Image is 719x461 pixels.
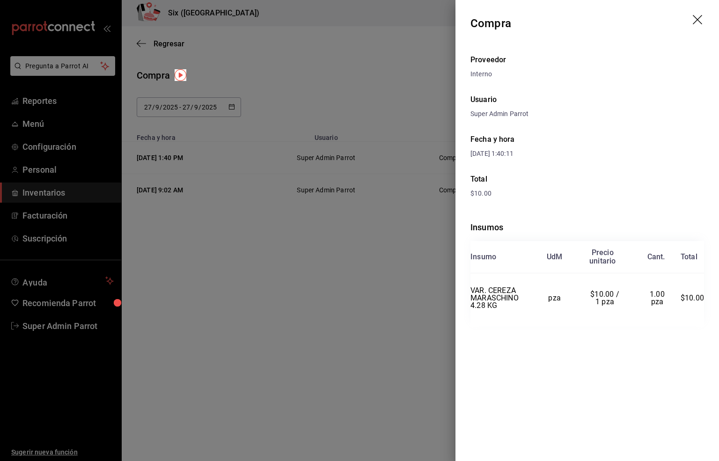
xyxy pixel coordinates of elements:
td: pza [533,273,576,323]
span: $10.00 [470,190,492,197]
div: [DATE] 1:40:11 [470,149,587,159]
span: 1.00 pza [650,290,667,306]
div: Precio unitario [589,249,616,265]
span: $10.00 [681,293,704,302]
div: Compra [470,15,511,32]
td: VAR. CEREZA MARASCHINO 4.28 KG [470,273,533,323]
div: Usuario [470,94,704,105]
span: $10.00 / 1 pza [590,290,621,306]
div: Total [470,174,704,185]
div: Total [681,253,697,261]
div: Fecha y hora [470,134,587,145]
div: Interno [470,69,704,79]
div: UdM [547,253,563,261]
div: Proveedor [470,54,704,66]
img: Tooltip marker [175,69,186,81]
div: Cant. [647,253,665,261]
div: Insumos [470,221,704,234]
div: Insumo [470,253,496,261]
div: Super Admin Parrot [470,109,704,119]
button: drag [693,15,704,26]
